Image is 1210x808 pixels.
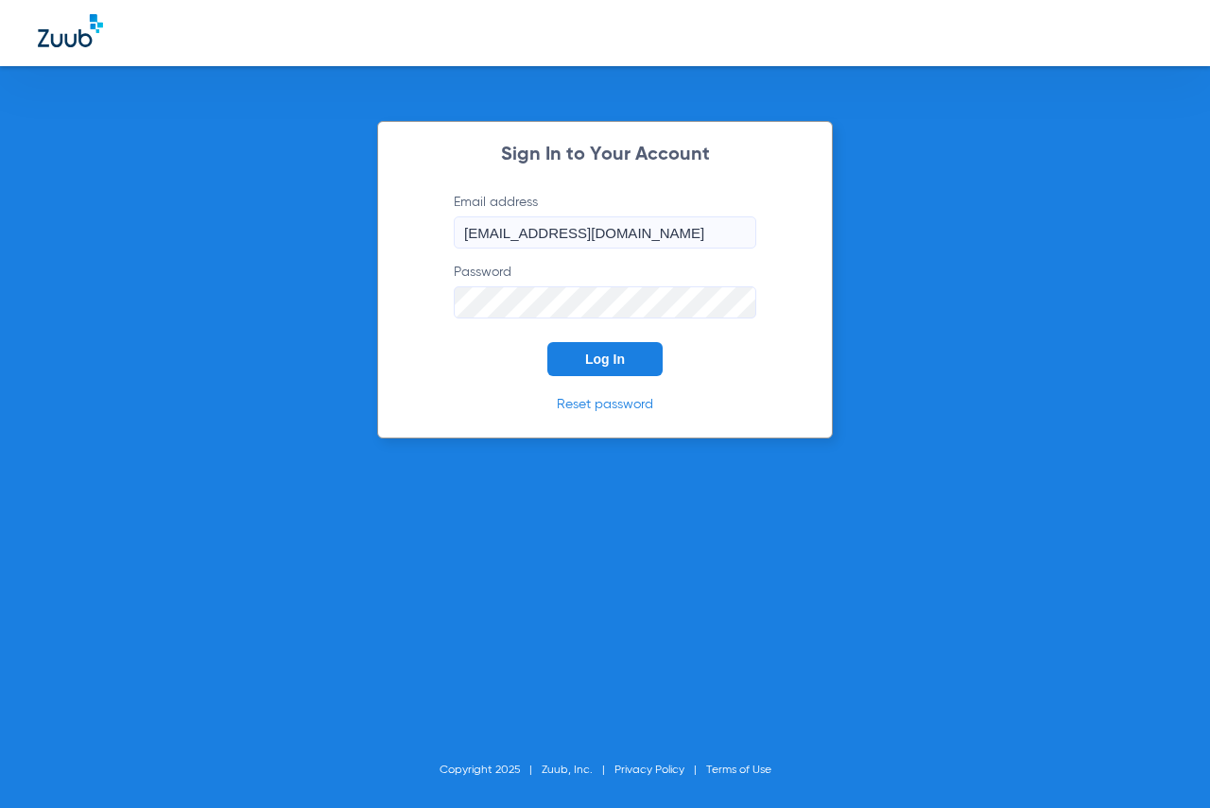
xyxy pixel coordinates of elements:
[454,193,756,249] label: Email address
[1115,717,1210,808] iframe: Chat Widget
[706,765,771,776] a: Terms of Use
[454,263,756,318] label: Password
[454,286,756,318] input: Password
[425,146,785,164] h2: Sign In to Your Account
[542,761,614,780] li: Zuub, Inc.
[38,14,103,47] img: Zuub Logo
[454,216,756,249] input: Email address
[614,765,684,776] a: Privacy Policy
[440,761,542,780] li: Copyright 2025
[557,398,653,411] a: Reset password
[585,352,625,367] span: Log In
[547,342,663,376] button: Log In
